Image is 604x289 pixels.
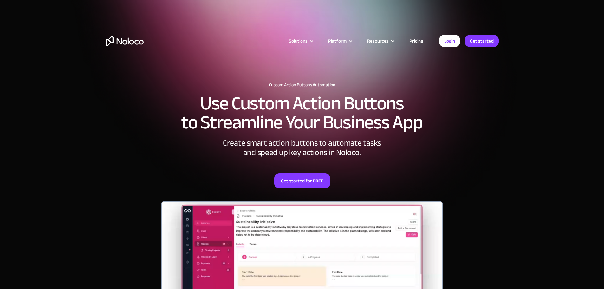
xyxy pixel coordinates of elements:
a: home [106,36,144,46]
h2: Use Custom Action Buttons to Streamline Your Business App [106,94,499,132]
a: Get started [465,35,499,47]
a: Login [439,35,460,47]
div: Solutions [289,37,308,45]
div: Platform [328,37,347,45]
div: Resources [367,37,389,45]
a: Get started forFREE [274,173,330,188]
h1: Custom Action Buttons Automation [106,82,499,88]
div: Resources [359,37,401,45]
strong: FREE [313,177,323,185]
div: Solutions [281,37,320,45]
div: Create smart action buttons to automate tasks and speed up key actions in Noloco. [207,138,397,157]
div: Platform [320,37,359,45]
a: Pricing [401,37,431,45]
